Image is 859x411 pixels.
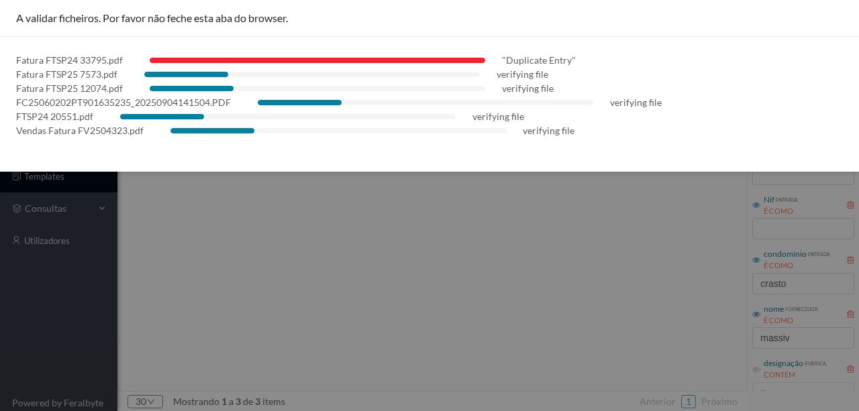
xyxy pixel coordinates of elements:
div: verifying file [502,81,554,95]
div: verifying file [472,109,524,123]
div: A validar ficheiros. Por favor não feche esta aba do browser. [16,11,843,25]
div: verifying file [610,95,662,109]
div: verifying file [497,67,548,81]
div: "Duplicate Entry" [502,53,576,67]
div: FTSP24 20551.pdf [16,109,93,123]
div: Fatura FTSP25 12074.pdf [16,81,123,95]
div: Fatura FTSP24 33795.pdf [16,53,123,67]
div: Vendas Fatura FV2504323.pdf [16,123,144,137]
div: verifying file [523,123,574,137]
div: Fatura FTSP25 7573.pdf [16,67,117,81]
div: FC25060202PT901635235_20250904141504.PDF [16,95,231,109]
